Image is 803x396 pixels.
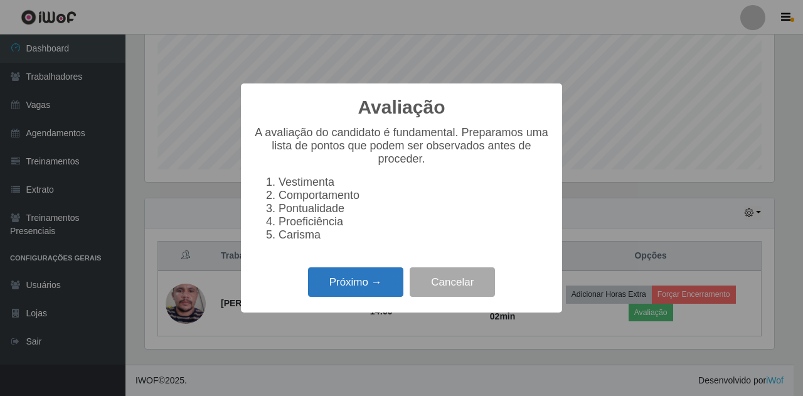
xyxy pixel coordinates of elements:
[308,267,403,297] button: Próximo →
[410,267,495,297] button: Cancelar
[279,215,550,228] li: Proeficiência
[279,202,550,215] li: Pontualidade
[358,96,445,119] h2: Avaliação
[279,228,550,242] li: Carisma
[279,176,550,189] li: Vestimenta
[279,189,550,202] li: Comportamento
[253,126,550,166] p: A avaliação do candidato é fundamental. Preparamos uma lista de pontos que podem ser observados a...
